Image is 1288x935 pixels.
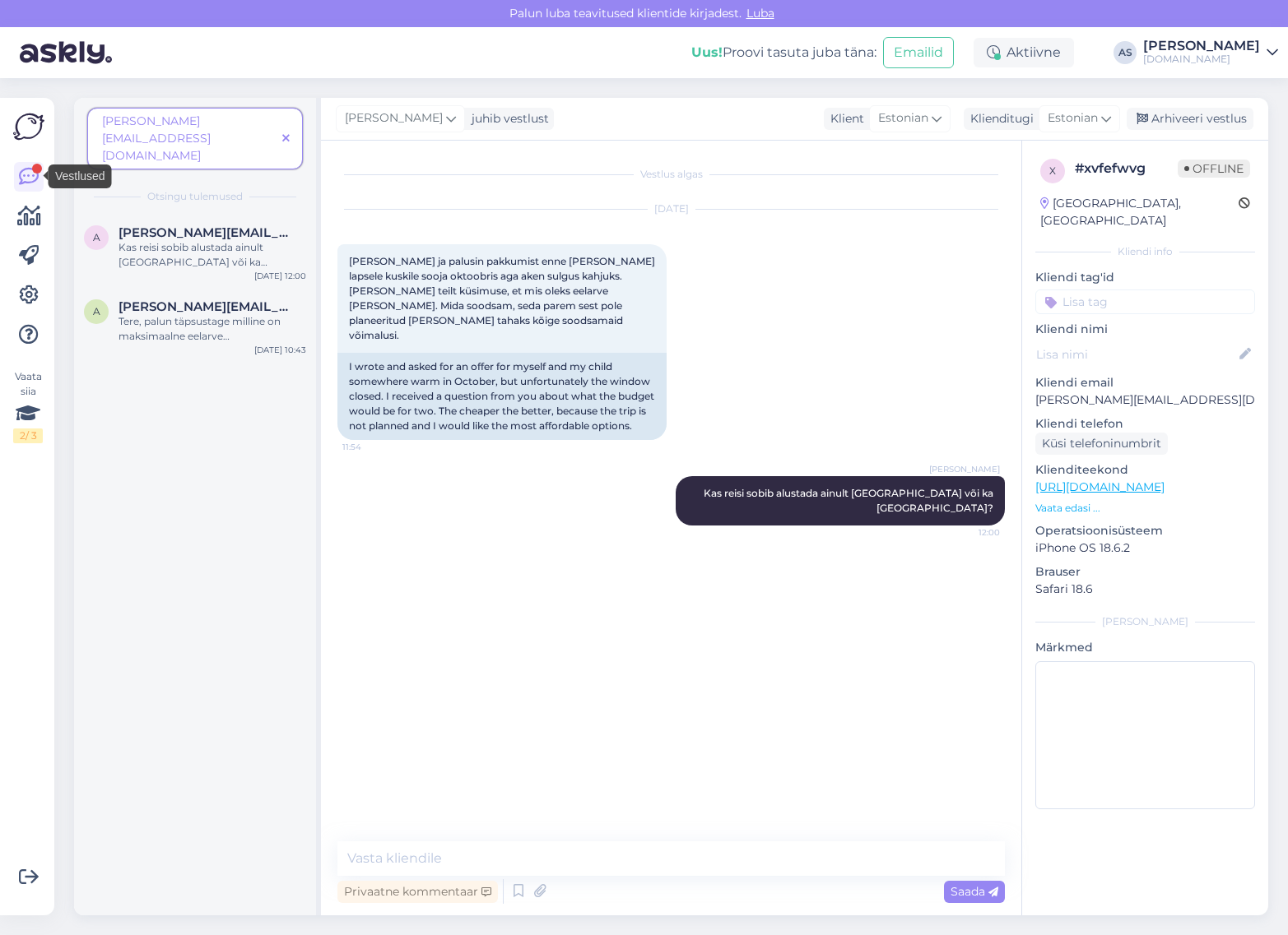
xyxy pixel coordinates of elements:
div: [GEOGRAPHIC_DATA], [GEOGRAPHIC_DATA] [1040,195,1239,229]
div: juhib vestlust [465,110,549,127]
div: Proovi tasuta juba täna: [691,43,876,62]
div: [DATE] 10:43 [254,344,306,356]
span: Luba [742,6,779,21]
span: Saada [951,884,998,899]
span: [PERSON_NAME] ja palusin pakkumist enne [PERSON_NAME] lapsele kuskile sooja oktoobris aga aken su... [349,255,658,341]
div: [PERSON_NAME] [1143,39,1260,53]
a: [URL][DOMAIN_NAME] [1035,479,1165,494]
div: # xvfefwvg [1075,159,1178,178]
div: Klienditugi [964,110,1034,127]
p: Märkmed [1035,639,1255,656]
span: [PERSON_NAME] [345,109,443,127]
p: Kliendi telefon [1035,415,1255,433]
p: iPhone OS 18.6.2 [1035,539,1255,557]
div: Vestlused [49,164,112,188]
div: Klient [824,110,864,127]
span: [PERSON_NAME] [929,463,1000,475]
div: 2 / 3 [13,428,43,443]
div: [PERSON_NAME] [1035,614,1255,629]
input: Lisa nimi [1036,345,1236,363]
div: [DATE] 12:00 [254,270,306,282]
span: a [93,231,100,243]
span: anna-liisa.talviste@mail.ee [119,299,290,314]
b: Uus! [691,44,723,60]
p: Operatsioonisüsteem [1035,522,1255,539]
p: Safari 18.6 [1035,581,1255,598]
span: 11:54 [342,441,404,453]
div: Küsi telefoninumbrit [1035,433,1168,455]
div: [DOMAIN_NAME] [1143,53,1260,66]
p: Kliendi nimi [1035,321,1255,338]
div: AS [1114,41,1137,64]
div: Vestlus algas [337,167,1005,182]
div: Aktiivne [974,38,1074,67]
div: I wrote and asked for an offer for myself and my child somewhere warm in October, but unfortunate... [337,353,667,440]
span: [PERSON_NAME][EMAIL_ADDRESS][DOMAIN_NAME] [102,113,211,163]
span: 12:00 [938,526,1000,539]
div: Arhiveeri vestlus [1127,108,1253,130]
p: Brauser [1035,563,1255,581]
p: Klienditeekond [1035,461,1255,479]
div: Kliendi info [1035,244,1255,259]
button: Emailid [883,37,954,68]
span: Estonian [1048,109,1098,127]
div: Privaatne kommentaar [337,881,498,903]
p: Vaata edasi ... [1035,501,1255,516]
div: Vaata siia [13,369,43,443]
span: anna-liisa.talviste@mail.ee [119,225,290,240]
span: Offline [1178,160,1250,178]
input: Lisa tag [1035,289,1255,314]
p: [PERSON_NAME][EMAIL_ADDRESS][DOMAIN_NAME] [1035,391,1255,409]
img: Askly Logo [13,111,44,142]
p: Kliendi email [1035,374,1255,391]
span: Estonian [878,109,928,127]
span: x [1049,164,1056,177]
div: Tere, palun täpsustage milline on maksimaalne eelarve [PERSON_NAME] kokku? [119,314,306,344]
a: [PERSON_NAME][DOMAIN_NAME] [1143,39,1278,66]
div: Kas reisi sobib alustada ainult [GEOGRAPHIC_DATA] või ka [GEOGRAPHIC_DATA]? [119,240,306,270]
span: Otsingu tulemused [147,189,243,204]
span: Kas reisi sobib alustada ainult [GEOGRAPHIC_DATA] või ka [GEOGRAPHIC_DATA]? [704,487,996,514]
p: Kliendi tag'id [1035,269,1255,286]
span: a [93,305,100,317]
div: [DATE] [337,201,1005,216]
